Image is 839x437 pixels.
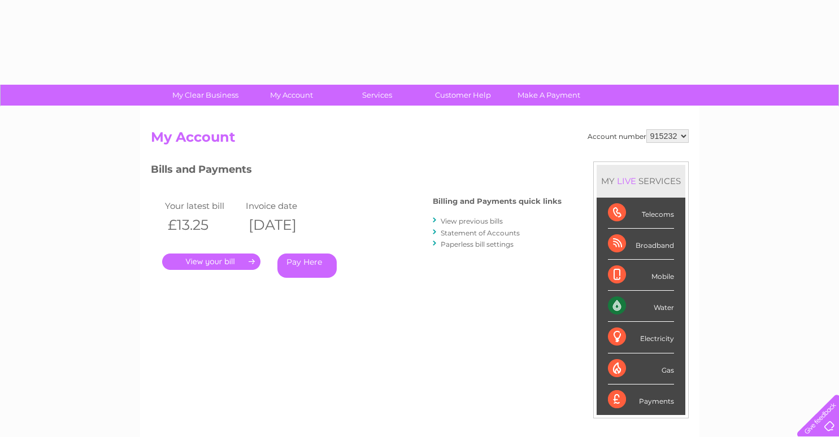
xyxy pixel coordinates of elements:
div: Water [608,291,674,322]
td: Your latest bill [162,198,244,213]
div: Account number [588,129,689,143]
a: Services [331,85,424,106]
td: Invoice date [243,198,324,213]
div: MY SERVICES [597,165,685,197]
h3: Bills and Payments [151,161,562,181]
div: Gas [608,353,674,384]
a: Make A Payment [502,85,595,106]
div: Telecoms [608,198,674,229]
h2: My Account [151,129,689,151]
th: [DATE] [243,213,324,237]
a: Statement of Accounts [441,229,520,237]
div: Mobile [608,260,674,291]
th: £13.25 [162,213,244,237]
a: Paperless bill settings [441,240,514,248]
div: Electricity [608,322,674,353]
a: View previous bills [441,217,503,225]
div: Broadband [608,229,674,260]
div: LIVE [615,176,638,186]
a: Customer Help [416,85,510,106]
a: . [162,254,260,270]
a: Pay Here [277,254,337,278]
h4: Billing and Payments quick links [433,197,562,206]
a: My Clear Business [159,85,252,106]
div: Payments [608,384,674,415]
a: My Account [245,85,338,106]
